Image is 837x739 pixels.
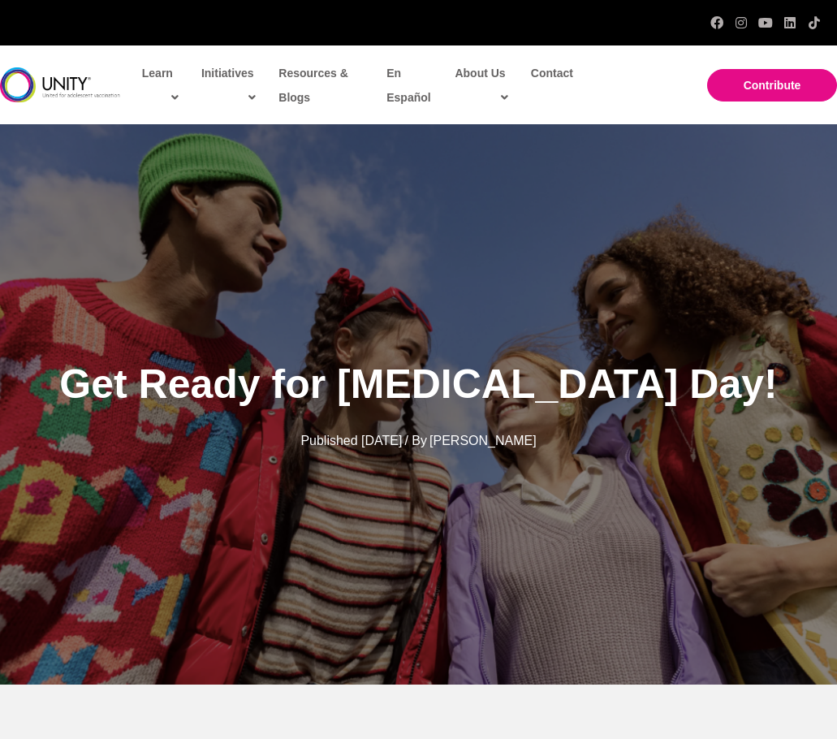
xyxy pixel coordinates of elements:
[300,434,402,447] span: Published [DATE]
[783,16,796,29] a: LinkedIn
[386,67,430,104] span: En Español
[201,61,256,110] span: Initiatives
[710,16,723,29] a: Facebook
[455,61,507,110] span: About Us
[404,434,427,447] span: / By
[707,69,837,102] a: Contribute
[378,54,442,116] a: En Español
[735,16,748,29] a: Instagram
[278,67,348,104] span: Resources & Blogs
[808,16,821,29] a: TikTok
[429,434,537,447] span: [PERSON_NAME]
[270,54,370,116] a: Resources & Blogs
[142,61,179,110] span: Learn
[523,54,580,92] a: Contact
[759,16,772,29] a: YouTube
[744,79,801,92] span: Contribute
[531,67,573,80] span: Contact
[447,54,514,116] a: About Us
[59,361,777,407] span: Get Ready for [MEDICAL_DATA] Day!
